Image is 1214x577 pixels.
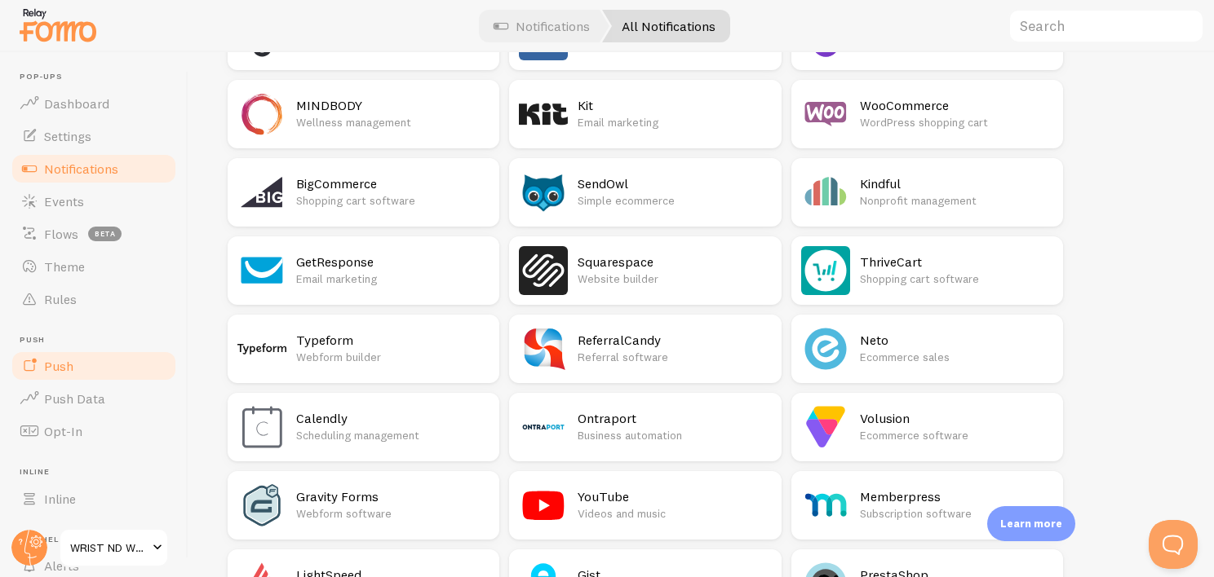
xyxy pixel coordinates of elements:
img: Calendly [237,403,286,451]
a: Dashboard [10,87,178,120]
h2: Kindful [860,175,1053,192]
span: WRIST ND WEAR [70,538,148,557]
h2: Calendly [296,410,490,427]
span: Flows [44,226,78,242]
p: Webform builder [296,349,490,365]
img: Volusion [801,403,850,451]
span: Pop-ups [20,72,178,82]
p: WordPress shopping cart [860,114,1053,130]
h2: Ontraport [578,410,771,427]
p: Subscription software [860,505,1053,522]
span: Push [20,335,178,346]
span: Theme [44,258,85,275]
img: GetResponse [237,246,286,295]
span: Alerts [44,557,79,574]
p: Scheduling management [296,427,490,443]
h2: Kit [578,97,771,114]
h2: GetResponse [296,253,490,271]
h2: Neto [860,332,1053,349]
p: Wellness management [296,114,490,130]
p: Simple ecommerce [578,192,771,209]
span: Inline [20,467,178,478]
img: Kit [519,90,568,139]
p: Business automation [578,427,771,443]
span: Inline [44,491,76,507]
img: Memberpress [801,481,850,530]
img: ThriveCart [801,246,850,295]
p: Website builder [578,271,771,287]
img: Gravity Forms [237,481,286,530]
h2: WooCommerce [860,97,1053,114]
div: Learn more [987,506,1075,541]
h2: MINDBODY [296,97,490,114]
h2: ThriveCart [860,253,1053,271]
h2: SendOwl [578,175,771,192]
h2: Volusion [860,410,1053,427]
p: Email marketing [578,114,771,130]
span: Rules [44,291,77,307]
a: WRIST ND WEAR [59,528,169,567]
span: Dashboard [44,95,109,112]
img: ReferralCandy [519,324,568,373]
p: Shopping cart software [860,271,1053,287]
a: Rules [10,283,178,315]
img: BigCommerce [237,168,286,217]
img: Kindful [801,168,850,217]
a: Opt-In [10,415,178,447]
h2: Memberpress [860,488,1053,505]
p: Email marketing [296,271,490,287]
p: Shopping cart software [296,192,490,209]
p: Ecommerce software [860,427,1053,443]
a: Push Data [10,382,178,415]
h2: Gravity Forms [296,488,490,505]
p: Videos and music [578,505,771,522]
h2: Squarespace [578,253,771,271]
a: Inline [10,482,178,515]
p: Nonprofit management [860,192,1053,209]
h2: ReferralCandy [578,332,771,349]
span: Opt-In [44,423,82,439]
a: Push [10,350,178,382]
img: SendOwl [519,168,568,217]
p: Ecommerce sales [860,349,1053,365]
img: YouTube [519,481,568,530]
img: Ontraport [519,403,568,451]
span: beta [88,227,122,241]
span: Events [44,193,84,209]
iframe: Help Scout Beacon - Open [1149,520,1198,569]
img: Typeform [237,324,286,373]
h2: BigCommerce [296,175,490,192]
span: Notifications [44,161,118,177]
img: fomo-relay-logo-orange.svg [17,4,99,46]
p: Referral software [578,349,771,365]
a: Flows beta [10,218,178,250]
h2: Typeform [296,332,490,349]
span: Settings [44,128,91,144]
a: Events [10,185,178,218]
a: Settings [10,120,178,152]
h2: YouTube [578,488,771,505]
img: Neto [801,324,850,373]
img: MINDBODY [237,90,286,139]
p: Webform software [296,505,490,522]
img: Squarespace [519,246,568,295]
a: Notifications [10,152,178,185]
span: Push [44,358,73,374]
a: Theme [10,250,178,283]
img: WooCommerce [801,90,850,139]
span: Push Data [44,390,105,407]
p: Learn more [1000,516,1062,531]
